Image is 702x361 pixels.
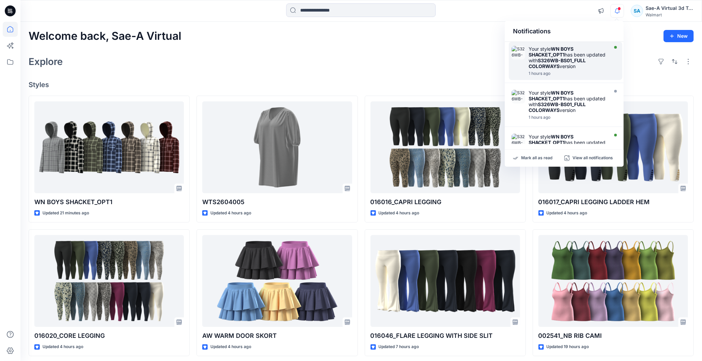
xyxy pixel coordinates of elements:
div: Your style has been updated with version [529,46,607,69]
p: Updated 21 minutes ago [42,210,89,217]
strong: WN BOYS SHACKET_OPT1 [529,90,573,101]
p: 016046_FLARE LEGGING WITH SIDE SLIT [371,331,520,341]
a: 016046_FLARE LEGGING WITH SIDE SLIT [371,235,520,327]
p: Updated 4 hours ago [210,210,251,217]
p: Updated 7 hours ago [379,343,419,350]
a: WN BOYS SHACKET_OPT1 [34,101,184,194]
strong: S326WB-BS01_FULL COLORWAYS [529,58,586,69]
a: 002541_NB RIB CAMI [538,235,688,327]
strong: WN BOYS SHACKET_OPT1 [529,46,573,58]
div: Your style has been updated with version [529,134,607,157]
a: AW WARM DOOR SKORT [202,235,352,327]
p: Updated 4 hours ago [42,343,83,350]
p: View all notifications [572,155,613,161]
p: AW WARM DOOR SKORT [202,331,352,341]
p: Updated 19 hours ago [547,343,589,350]
p: 016016_CAPRI LEGGING [371,197,520,207]
p: 002541_NB RIB CAMI [538,331,688,341]
a: 016020_CORE LEGGING [34,235,184,327]
img: S326WB-BS01_FULL COLORWAYS [512,90,525,103]
img: S326WB-BS01_FULL COLORWAYS [512,46,525,60]
p: Updated 4 hours ago [379,210,420,217]
div: Your style has been updated with version [529,90,607,113]
p: 016017_CAPRI LEGGING LADDER HEM [538,197,688,207]
h2: Welcome back, Sae-A Virtual [29,30,181,43]
div: Sae-A Virtual 3d Team [646,4,694,12]
div: Notifications [505,21,624,42]
p: Mark all as read [521,155,552,161]
p: Updated 4 hours ago [547,210,587,217]
div: Walmart [646,12,694,17]
a: 016016_CAPRI LEGGING [371,101,520,194]
p: 016020_CORE LEGGING [34,331,184,341]
div: SA [631,5,643,17]
button: New [664,30,694,42]
p: WTS2604005 [202,197,352,207]
strong: WN BOYS SHACKET_OPT1 [529,134,573,145]
div: Friday, September 19, 2025 08:13 [529,71,607,76]
a: WTS2604005 [202,101,352,194]
img: S326WB-BS01_FULL COLORWAYS [512,134,525,147]
p: WN BOYS SHACKET_OPT1 [34,197,184,207]
strong: S326WB-BS01_FULL COLORWAYS [529,101,586,113]
p: Updated 4 hours ago [210,343,251,350]
h2: Explore [29,56,63,67]
div: Friday, September 19, 2025 08:08 [529,115,607,120]
h4: Styles [29,81,694,89]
